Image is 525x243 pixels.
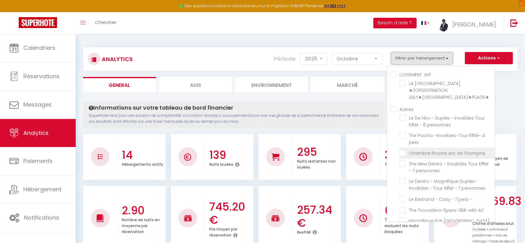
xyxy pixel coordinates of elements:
[452,21,496,28] span: [PERSON_NAME]
[385,216,427,234] p: Taux d'occupation en excluant les nuits bloquées
[409,196,472,202] span: Le Bertrand - Cosy - 7 pers -
[23,129,49,137] span: Analytics
[23,72,59,80] span: Réservations
[409,132,485,145] span: The Pacino -Invalides-Tour Eiffel- 4 pers
[297,157,336,170] p: Nuits restantes non louées
[122,204,164,217] h3: 2.90
[409,161,488,174] span: The New Deniro - Invalides Tour Eiffel - 7 personnes
[23,185,62,193] span: Hébergement
[89,113,379,125] p: Superhote n'est pas une solution de comptabilité. La fonction Analytics vous permet d'avoir une v...
[409,115,485,128] span: Le De Niro - Duplex - Invalides Tour Eiffel - 6 personnes
[385,160,421,167] p: Taux d'occupation
[89,104,379,111] h4: Informations sur votre tableau de bord financier
[122,149,164,162] h3: 14
[297,228,311,235] p: RevPAR
[98,154,103,159] img: NO IMAGE
[209,225,237,238] p: Prix moyen par réservation
[83,77,156,92] li: General
[409,80,489,100] span: LA [GEOGRAPHIC_DATA] ★TOPDESTINATION SALY★[GEOGRAPHIC_DATA]★PLAGE★
[209,149,252,162] h3: 139
[24,214,59,222] span: Notifications
[409,178,485,191] span: Le Deniro - Magnifique Duplex - Invalides - Tour Eiffel - 7 personnes
[159,77,232,92] li: Avis
[391,52,453,64] button: Filtrer par hébergement
[359,214,367,222] img: NO IMAGE
[324,3,346,8] a: >>> ICI <<<<
[95,19,116,26] span: Chercher
[209,200,252,226] h3: 745.20 €
[311,77,384,92] li: Marché
[510,19,518,27] img: logout
[409,207,485,213] span: The Trocadero-5pers-2BR-with AC
[23,44,55,52] span: Calendriers
[297,203,339,230] h3: 257.34 €
[465,52,513,64] button: Actions
[385,204,427,217] h3: 68.81 %
[122,216,160,234] p: Nombre de nuits en moyenne par réservation
[23,101,52,108] span: Messages
[90,12,121,34] a: Chercher
[297,145,339,159] h3: 295
[439,18,448,31] img: ...
[385,149,427,162] h3: 32.03 %
[122,160,163,167] p: Hébergements actifs
[100,52,133,66] h3: Analytics
[472,195,515,221] h3: 35769.83 €
[434,12,504,34] a: ... [PERSON_NAME]
[373,18,417,28] button: Besoin d'aide ?
[274,52,296,66] label: Période
[209,160,233,167] p: Nuits louées
[235,77,308,92] li: Environnement
[23,157,53,165] span: Paiements
[19,17,57,28] img: Super Booking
